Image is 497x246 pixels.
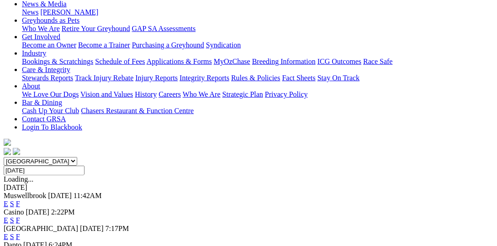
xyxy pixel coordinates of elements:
a: GAP SA Assessments [132,25,196,32]
a: Strategic Plan [222,90,263,98]
img: twitter.svg [13,148,20,155]
img: facebook.svg [4,148,11,155]
div: Greyhounds as Pets [22,25,493,33]
a: About [22,82,40,90]
a: Careers [159,90,181,98]
a: S [10,216,14,224]
a: Contact GRSA [22,115,66,123]
a: Login To Blackbook [22,123,82,131]
a: Stay On Track [317,74,360,82]
a: Become a Trainer [78,41,130,49]
span: [DATE] [48,192,72,199]
a: Syndication [206,41,241,49]
a: Track Injury Rebate [75,74,133,82]
a: ICG Outcomes [317,58,361,65]
span: [GEOGRAPHIC_DATA] [4,225,78,232]
a: Bookings & Scratchings [22,58,93,65]
a: Become an Owner [22,41,76,49]
a: Injury Reports [135,74,178,82]
a: MyOzChase [214,58,250,65]
a: Who We Are [22,25,60,32]
span: Muswellbrook [4,192,46,199]
div: News & Media [22,8,493,16]
a: News [22,8,38,16]
span: 2:22PM [51,208,75,216]
div: About [22,90,493,99]
a: Retire Your Greyhound [62,25,130,32]
input: Select date [4,166,85,175]
a: Vision and Values [80,90,133,98]
a: Industry [22,49,46,57]
a: Fact Sheets [282,74,316,82]
a: Rules & Policies [231,74,280,82]
a: Race Safe [363,58,392,65]
a: Cash Up Your Club [22,107,79,115]
a: Applications & Forms [147,58,212,65]
a: Integrity Reports [180,74,229,82]
a: Greyhounds as Pets [22,16,79,24]
a: Who We Are [183,90,221,98]
a: Stewards Reports [22,74,73,82]
a: We Love Our Dogs [22,90,79,98]
span: Casino [4,208,24,216]
span: [DATE] [80,225,104,232]
a: Purchasing a Greyhound [132,41,204,49]
a: History [135,90,157,98]
span: 11:42AM [74,192,102,199]
div: Get Involved [22,41,493,49]
a: Schedule of Fees [95,58,145,65]
img: logo-grsa-white.png [4,139,11,146]
span: Loading... [4,175,33,183]
a: F [16,216,20,224]
a: E [4,216,8,224]
a: Bar & Dining [22,99,62,106]
div: [DATE] [4,183,493,192]
div: Bar & Dining [22,107,493,115]
a: Privacy Policy [265,90,308,98]
a: F [16,200,20,208]
div: Industry [22,58,493,66]
a: E [4,233,8,241]
div: Care & Integrity [22,74,493,82]
a: Breeding Information [252,58,316,65]
a: Care & Integrity [22,66,70,73]
span: [DATE] [26,208,49,216]
a: S [10,233,14,241]
a: Chasers Restaurant & Function Centre [81,107,194,115]
span: 7:17PM [106,225,129,232]
a: E [4,200,8,208]
a: F [16,233,20,241]
a: S [10,200,14,208]
a: [PERSON_NAME] [40,8,98,16]
a: Get Involved [22,33,60,41]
